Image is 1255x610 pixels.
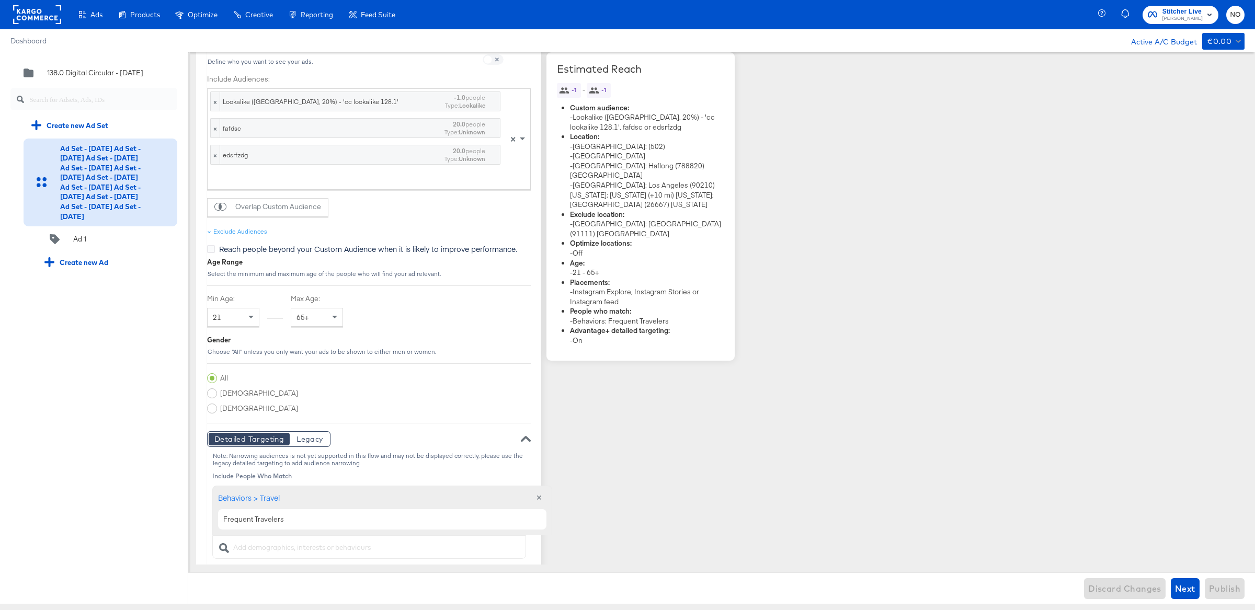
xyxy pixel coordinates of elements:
div: Detailed TargetingLegacy [207,431,531,447]
span: Ads [90,10,102,19]
span: [DEMOGRAPHIC_DATA] [220,404,298,413]
div: 138.0 Digital Circular - [DATE] [47,68,143,78]
span: × [211,119,220,137]
strong: Optimize locations: [570,238,632,248]
strong: People who match: [570,306,631,316]
div: Choose "All" unless you only want your ads to be shown to either men or women. [207,348,531,355]
div: 138.0 Digital Circular - [DATE] [10,63,177,83]
span: - [GEOGRAPHIC_DATA]: [GEOGRAPHIC_DATA] (91111) [GEOGRAPHIC_DATA] [570,219,721,238]
button: ✕ [532,491,546,504]
div: people [453,120,485,128]
div: Ad Set - [DATE] Ad Set - [DATE] Ad Set - [DATE] Ad Set - [DATE] Ad Set - [DATE] Ad Set - [DATE] A... [10,139,177,227]
span: All [220,373,228,383]
span: Products [130,10,160,19]
label: Max Age: [291,294,343,304]
span: 65+ [296,313,309,322]
span: [PERSON_NAME] [1162,15,1203,23]
span: × [510,133,516,143]
div: Exclude Audiences [207,227,267,236]
label: Include Audiences: [207,74,531,84]
div: fafdsc [223,124,437,132]
div: Ad 1 [10,229,177,249]
span: Creative [245,10,273,19]
span: Clear all [508,89,517,189]
div: €0.00 [1207,35,1231,48]
div: Type: [444,128,485,136]
div: Note: Narrowing audiences is not yet supported in this flow and may not be displayed correctly, p... [212,452,531,467]
span: - Behaviors: Frequent Travelers [570,316,669,326]
div: Age Range [207,257,531,267]
span: ✕ [536,491,542,504]
div: Ad 1 [73,234,86,244]
span: - On [570,336,583,345]
span: Reporting [301,10,333,19]
strong: -1.0 [454,93,465,101]
span: Optimize [188,10,218,19]
button: €0.00 [1202,33,1245,50]
span: 21 [213,313,221,322]
button: Detailed Targeting [209,433,290,445]
span: - [GEOGRAPHIC_DATA]: Los Angeles (90210) [US_STATE]; [US_STATE] (+10 mi) [US_STATE]; [GEOGRAPHIC_... [570,180,715,209]
span: Next [1175,581,1195,596]
div: Create new Ad [44,257,108,267]
span: × [211,145,220,164]
div: Create new Ad Set [24,115,177,135]
div: Type: [445,101,485,109]
button: Stitcher Live[PERSON_NAME] [1143,6,1218,24]
div: Create new Ad Set [31,120,108,130]
div: Include People Who Match [212,472,531,480]
div: Frequent Travelers [218,509,546,530]
span: Feed Suite [361,10,395,19]
span: Legacy [296,434,323,444]
span: -1 [567,86,581,95]
span: - Instagram Explore, Instagram Stories or Instagram feed [570,287,699,306]
span: Detailed Targeting [214,434,284,444]
div: Define who you want to see your ads. [207,58,313,65]
span: Stitcher Live [1162,6,1203,17]
div: Exclude Audiences [213,227,267,236]
div: Type: [444,155,485,163]
span: - 21 - 65+ [570,268,599,277]
div: Active A/C Budget [1120,33,1197,49]
span: - Off [570,248,583,258]
button: Next [1171,578,1200,599]
span: - Lookalike ([GEOGRAPHIC_DATA], 20%) - 'cc lookalike 128.1', fafdsc or edsrfzdg [570,112,715,132]
span: - [557,83,611,98]
span: Reach people beyond your Custom Audience when it is likely to improve performance. [219,244,517,254]
span: [DEMOGRAPHIC_DATA] [220,388,298,398]
button: Overlap Custom Audience [207,198,328,217]
strong: Lookalike [459,101,485,109]
div: Ad Set - [DATE] Ad Set - [DATE] Ad Set - [DATE] Ad Set - [DATE] Ad Set - [DATE] Ad Set - [DATE] A... [60,144,149,222]
div: Gender [207,335,531,345]
div: people [454,93,485,101]
button: NO [1226,6,1245,24]
strong: 20.0 [453,120,465,128]
a: Dashboard [10,37,47,45]
div: Lookalike ([GEOGRAPHIC_DATA], 20%) - 'cc lookalike 128.1' [223,97,437,106]
span: - [GEOGRAPHIC_DATA]: Haflong (788820) [GEOGRAPHIC_DATA] [570,161,704,180]
input: Add demographics, interests or behaviours [231,542,492,554]
strong: Age: [570,258,585,268]
strong: Advantage+ detailed targeting: [570,326,670,335]
span: - [GEOGRAPHIC_DATA] [570,151,645,160]
label: Min Age: [207,294,259,304]
span: - [GEOGRAPHIC_DATA]: (502) [570,142,665,151]
strong: Location: [570,132,599,141]
span: × [211,92,220,111]
strong: 20.0 [453,146,465,155]
div: Behaviors > Travel [218,492,280,503]
div: edsrfzdg [223,151,437,159]
div: Estimated Reach [557,63,724,75]
strong: Exclude location: [570,210,624,219]
div: people [453,146,485,155]
div: Create new Ad [37,252,177,272]
span: NO [1230,9,1240,21]
div: Select the minimum and maximum age of the people who will find your ad relevant. [207,270,531,278]
span: -1 [597,86,611,95]
strong: Placements: [570,278,610,287]
strong: Unknown [459,155,485,163]
strong: Unknown [459,128,485,136]
input: Search for Adsets, Ads, IDs [29,84,177,106]
strong: Custom audience: [570,103,629,112]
